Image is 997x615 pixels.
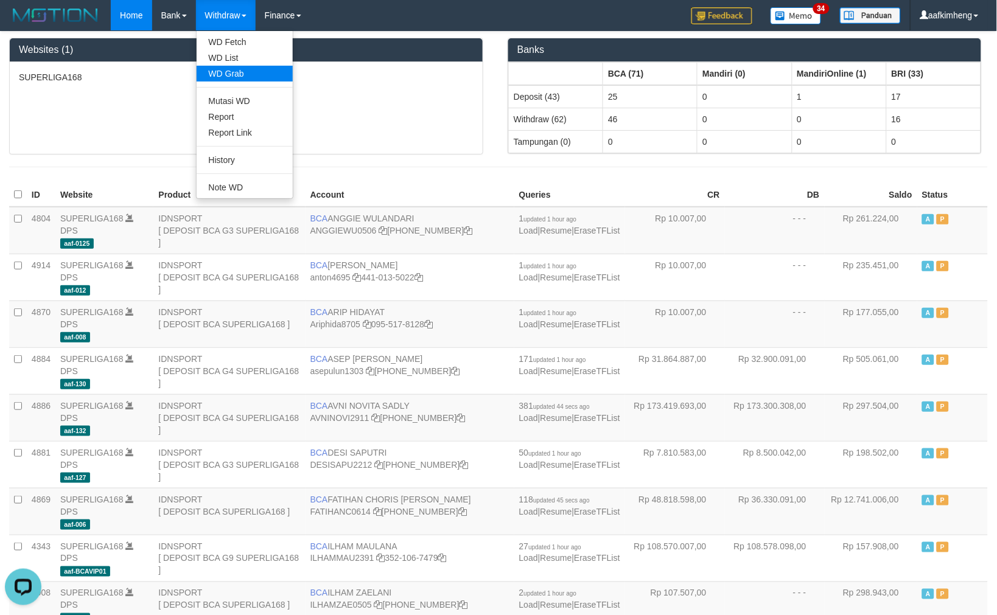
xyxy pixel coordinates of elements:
[310,366,364,376] a: asepulun1303
[60,401,124,411] a: SUPERLIGA168
[540,460,572,470] a: Resume
[625,183,725,207] th: CR
[353,273,362,282] a: Copy anton4695 to clipboard
[60,426,90,436] span: aaf-132
[519,319,538,329] a: Load
[540,507,572,516] a: Resume
[366,366,375,376] a: Copy asepulun1303 to clipboard
[825,394,917,441] td: Rp 297.504,00
[519,401,590,411] span: 381
[533,403,590,410] span: updated 44 secs ago
[60,354,124,364] a: SUPERLIGA168
[509,85,603,108] td: Deposit (43)
[519,588,577,598] span: 2
[625,488,725,535] td: Rp 48.818.598,00
[363,319,371,329] a: Copy Ariphida8705 to clipboard
[153,347,305,394] td: IDNSPORT [ DEPOSIT BCA G4 SUPERLIGA168 ]
[310,413,369,423] a: AVNINOVI2911
[60,379,90,389] span: aaf-130
[310,319,361,329] a: Ariphida8705
[540,273,572,282] a: Resume
[519,214,620,235] span: | |
[153,488,305,535] td: IDNSPORT [ DEPOSIT BCA SUPERLIGA168 ]
[197,125,293,141] a: Report Link
[60,332,90,342] span: aaf-008
[306,441,514,488] td: DESI SAPUTRI [PHONE_NUMBER]
[424,319,433,329] a: Copy 0955178128 to clipboard
[937,308,949,318] span: Paused
[60,448,124,457] a: SUPERLIGA168
[27,254,55,301] td: 4914
[509,130,603,153] td: Tampungan (0)
[725,488,825,535] td: Rp 36.330.091,00
[825,535,917,582] td: Rp 157.908,00
[528,450,581,457] span: updated 1 hour ago
[519,541,620,563] span: | |
[922,589,934,599] span: Active
[540,366,572,376] a: Resume
[415,273,423,282] a: Copy 4410135022 to clipboard
[27,183,55,207] th: ID
[153,183,305,207] th: Product
[922,261,934,271] span: Active
[625,441,725,488] td: Rp 7.810.583,00
[153,301,305,347] td: IDNSPORT [ DEPOSIT BCA SUPERLIGA168 ]
[310,214,328,223] span: BCA
[698,62,792,85] th: Group: activate to sort column ascending
[438,554,447,563] a: Copy 3521067479 to clipboard
[625,254,725,301] td: Rp 10.007,00
[725,183,825,207] th: DB
[825,207,917,254] td: Rp 261.224,00
[725,347,825,394] td: Rp 32.900.091,00
[452,366,460,376] a: Copy 4062281875 to clipboard
[533,497,590,504] span: updated 45 secs ago
[310,354,328,364] span: BCA
[379,226,388,235] a: Copy ANGGIEWU0506 to clipboard
[55,301,153,347] td: DPS
[310,260,328,270] span: BCA
[60,238,94,249] span: aaf-0125
[937,261,949,271] span: Paused
[60,566,110,577] span: aaf-BCAVIP01
[153,535,305,582] td: IDNSPORT [ DEPOSIT BCA G9 SUPERLIGA168 ]
[922,401,934,412] span: Active
[922,308,934,318] span: Active
[27,207,55,254] td: 4804
[519,214,577,223] span: 1
[937,542,949,552] span: Paused
[9,6,102,24] img: MOTION_logo.png
[540,319,572,329] a: Resume
[310,226,377,235] a: ANGGIEWU0506
[306,535,514,582] td: ILHAM MAULANA 352-106-7479
[825,347,917,394] td: Rp 505.061,00
[524,591,577,597] span: updated 1 hour ago
[691,7,752,24] img: Feedback.jpg
[60,260,124,270] a: SUPERLIGA168
[574,319,620,329] a: EraseTFList
[377,554,385,563] a: Copy ILHAMMAU2391 to clipboard
[519,588,620,610] span: | |
[922,542,934,552] span: Active
[19,44,474,55] h3: Websites (1)
[725,394,825,441] td: Rp 173.300.308,00
[458,507,467,516] a: Copy 4062281727 to clipboard
[771,7,822,24] img: Button%20Memo.svg
[306,394,514,441] td: AVNI NOVITA SADLY [PHONE_NUMBER]
[725,207,825,254] td: - - -
[922,214,934,224] span: Active
[519,401,620,423] span: | |
[937,355,949,365] span: Paused
[457,413,466,423] a: Copy 4062280135 to clipboard
[519,260,620,282] span: | |
[540,554,572,563] a: Resume
[197,93,293,109] a: Mutasi WD
[533,356,586,363] span: updated 1 hour ago
[922,448,934,459] span: Active
[306,183,514,207] th: Account
[372,413,380,423] a: Copy AVNINOVI2911 to clipboard
[524,216,577,223] span: updated 1 hour ago
[517,44,972,55] h3: Banks
[310,541,328,551] span: BCA
[153,207,305,254] td: IDNSPORT [ DEPOSIT BCA G3 SUPERLIGA168 ]
[27,347,55,394] td: 4884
